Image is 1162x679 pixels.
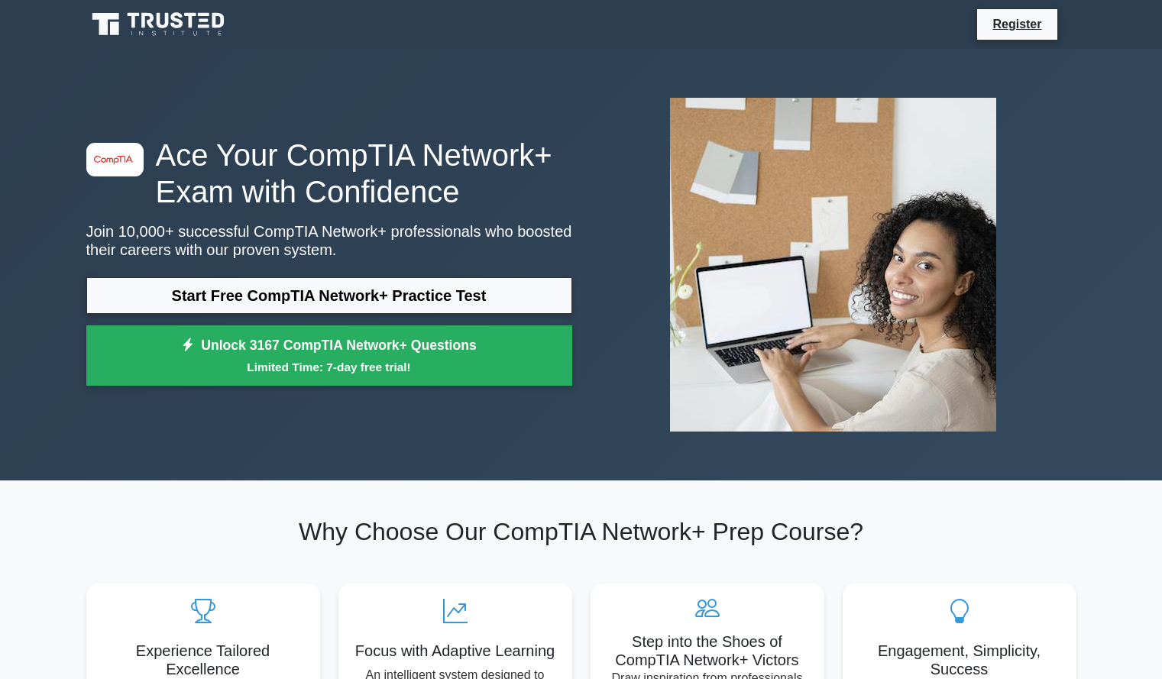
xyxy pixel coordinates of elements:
h5: Focus with Adaptive Learning [351,642,560,660]
a: Unlock 3167 CompTIA Network+ QuestionsLimited Time: 7-day free trial! [86,325,572,386]
small: Limited Time: 7-day free trial! [105,358,553,376]
p: Join 10,000+ successful CompTIA Network+ professionals who boosted their careers with our proven ... [86,222,572,259]
a: Start Free CompTIA Network+ Practice Test [86,277,572,314]
h1: Ace Your CompTIA Network+ Exam with Confidence [86,137,572,210]
a: Register [983,15,1050,34]
h5: Engagement, Simplicity, Success [855,642,1064,678]
h5: Experience Tailored Excellence [99,642,308,678]
h5: Step into the Shoes of CompTIA Network+ Victors [603,632,812,669]
h2: Why Choose Our CompTIA Network+ Prep Course? [86,517,1076,546]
